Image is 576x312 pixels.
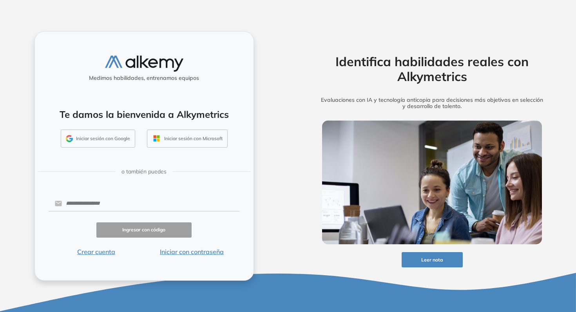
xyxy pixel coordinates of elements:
button: Iniciar con contraseña [144,247,239,256]
img: OUTLOOK_ICON [152,134,161,143]
span: o también puedes [121,168,167,176]
button: Ingresar con código [96,222,192,238]
button: Leer nota [402,252,463,267]
img: GMAIL_ICON [66,135,73,142]
button: Iniciar sesión con Microsoft [147,130,228,148]
h5: Evaluaciones con IA y tecnología anticopia para decisiones más objetivas en selección y desarroll... [310,97,554,110]
button: Crear cuenta [49,247,144,256]
img: img-more-info [322,121,542,244]
h5: Medimos habilidades, entrenamos equipos [38,75,250,81]
iframe: Chat Widget [435,221,576,312]
img: logo-alkemy [105,56,183,72]
div: Widget de chat [435,221,576,312]
button: Iniciar sesión con Google [61,130,135,148]
h2: Identifica habilidades reales con Alkymetrics [310,54,554,84]
h4: Te damos la bienvenida a Alkymetrics [45,109,243,120]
